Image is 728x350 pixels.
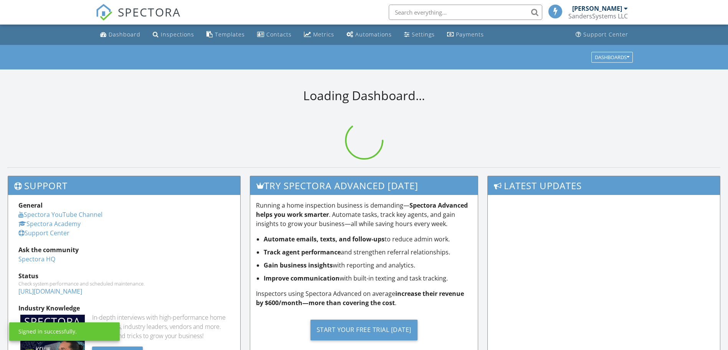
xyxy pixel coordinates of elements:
a: Settings [401,28,438,42]
h3: Try spectora advanced [DATE] [250,176,478,195]
div: Signed in successfully. [18,328,77,335]
strong: Track agent performance [264,248,341,256]
div: Start Your Free Trial [DATE] [310,320,418,340]
li: with built-in texting and task tracking. [264,274,472,283]
div: Dashboards [595,54,629,60]
span: SPECTORA [118,4,181,20]
a: Dashboard [97,28,144,42]
a: [URL][DOMAIN_NAME] [18,287,82,296]
a: Spectora YouTube Channel [18,210,102,219]
div: Contacts [266,31,292,38]
strong: Automate emails, texts, and follow-ups [264,235,385,243]
strong: Spectora Advanced helps you work smarter [256,201,468,219]
a: Spectora HQ [18,255,55,263]
button: Dashboards [591,52,633,63]
li: to reduce admin work. [264,234,472,244]
div: Industry Knowledge [18,304,230,313]
a: Support Center [573,28,631,42]
a: Support Center [18,229,69,237]
a: Contacts [254,28,295,42]
strong: Gain business insights [264,261,333,269]
div: Settings [412,31,435,38]
div: Metrics [313,31,334,38]
div: Automations [355,31,392,38]
a: Payments [444,28,487,42]
a: Inspections [150,28,197,42]
div: Payments [456,31,484,38]
div: Inspections [161,31,194,38]
div: Status [18,271,230,281]
p: Inspectors using Spectora Advanced on average . [256,289,472,307]
a: Metrics [301,28,337,42]
strong: General [18,201,43,210]
a: Spectora Academy [18,220,81,228]
div: Ask the community [18,245,230,254]
li: with reporting and analytics. [264,261,472,270]
li: and strengthen referral relationships. [264,248,472,257]
input: Search everything... [389,5,542,20]
p: Running a home inspection business is demanding— . Automate tasks, track key agents, and gain ins... [256,201,472,228]
div: Templates [215,31,245,38]
a: Start Your Free Trial [DATE] [256,314,472,346]
a: Templates [203,28,248,42]
div: Support Center [583,31,628,38]
h3: Support [8,176,240,195]
strong: increase their revenue by $600/month—more than covering the cost [256,289,464,307]
div: [PERSON_NAME] [572,5,622,12]
div: Check system performance and scheduled maintenance. [18,281,230,287]
div: SandersSystems LLC [568,12,628,20]
a: Automations (Basic) [343,28,395,42]
img: The Best Home Inspection Software - Spectora [96,4,112,21]
strong: Improve communication [264,274,340,282]
div: In-depth interviews with high-performance home inspectors, industry leaders, vendors and more. Ge... [92,313,230,340]
h3: Latest Updates [488,176,720,195]
div: Dashboard [109,31,140,38]
a: SPECTORA [96,10,181,26]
